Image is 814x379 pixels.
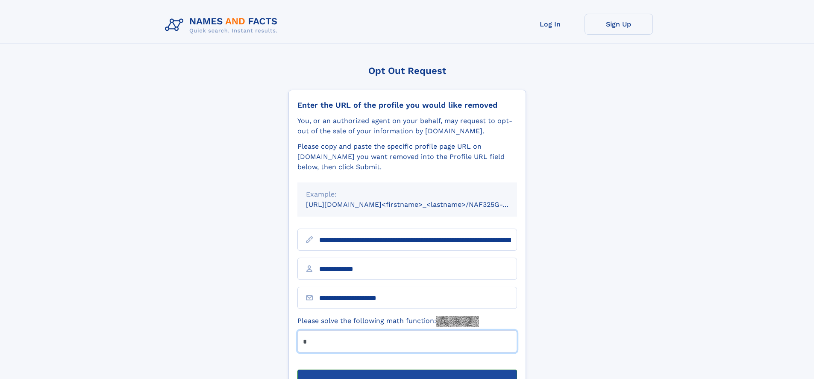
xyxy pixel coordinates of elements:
[297,116,517,136] div: You, or an authorized agent on your behalf, may request to opt-out of the sale of your informatio...
[585,14,653,35] a: Sign Up
[297,100,517,110] div: Enter the URL of the profile you would like removed
[306,189,508,200] div: Example:
[288,65,526,76] div: Opt Out Request
[297,316,479,327] label: Please solve the following math function:
[162,14,285,37] img: Logo Names and Facts
[306,200,533,209] small: [URL][DOMAIN_NAME]<firstname>_<lastname>/NAF325G-xxxxxxxx
[516,14,585,35] a: Log In
[297,141,517,172] div: Please copy and paste the specific profile page URL on [DOMAIN_NAME] you want removed into the Pr...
